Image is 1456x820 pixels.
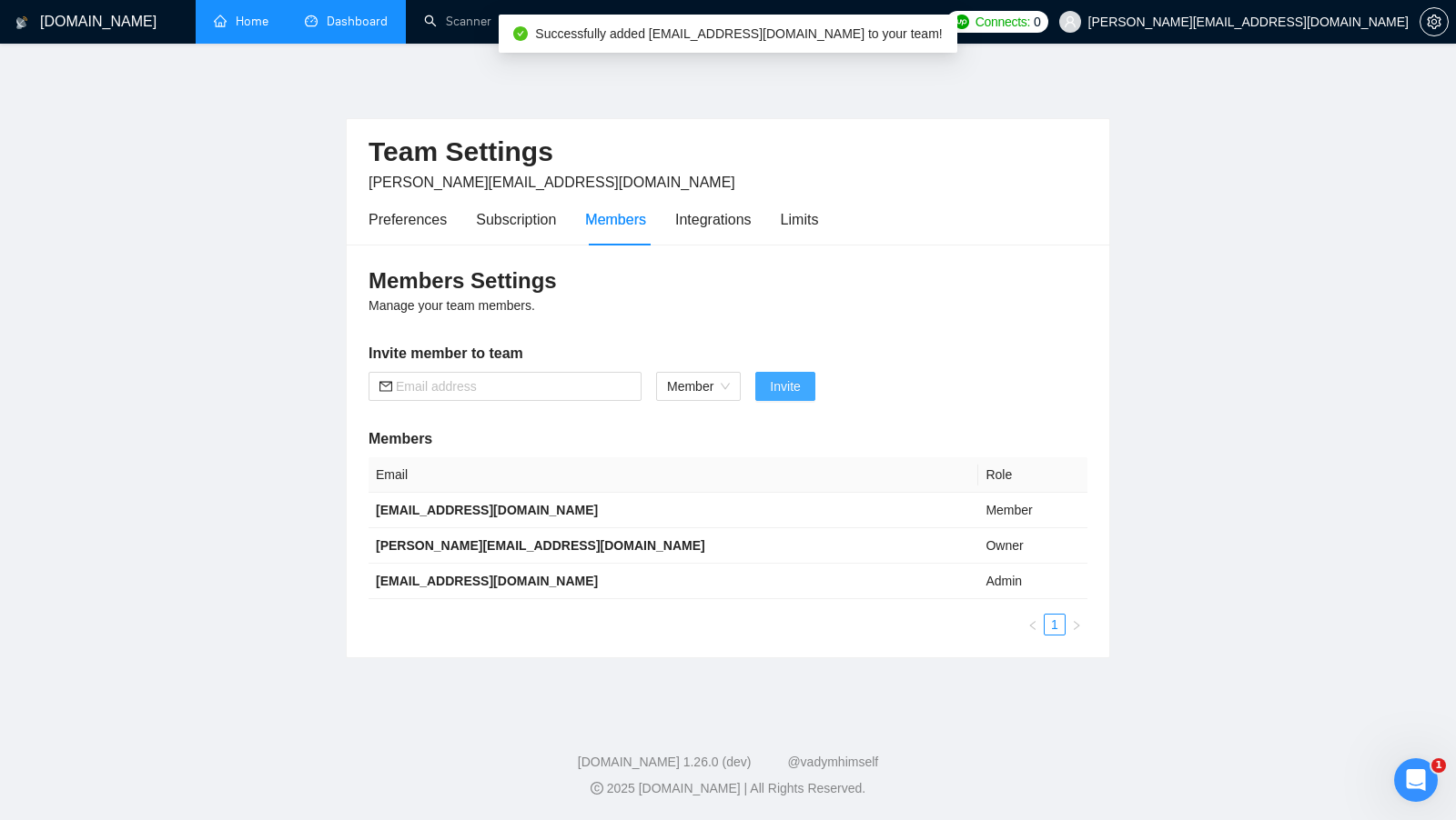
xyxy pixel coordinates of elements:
[15,8,28,37] img: logo
[369,266,1087,295] h3: Members Settings
[978,493,1087,528] td: Member
[591,782,603,795] span: copyright
[369,134,1087,171] h2: Team Settings
[376,574,598,588] b: [EMAIL_ADDRESS][DOMAIN_NAME]
[755,372,814,401] button: Invite
[976,12,1030,32] span: Connects:
[1431,758,1446,773] span: 1
[978,564,1087,599] td: Admin
[1044,614,1066,635] li: 1
[978,457,1087,493] th: Role
[667,373,730,400] span: Member
[1064,15,1077,28] span: user
[1394,758,1438,802] iframe: Intercom live chat
[396,376,631,396] input: Email address
[578,755,752,769] a: [DOMAIN_NAME] 1.26.0 (dev)
[1421,15,1448,29] span: setting
[376,538,705,553] b: [PERSON_NAME][EMAIL_ADDRESS][DOMAIN_NAME]
[535,26,942,41] span: Successfully added [EMAIL_ADDRESS][DOMAIN_NAME] to your team!
[379,380,392,393] span: mail
[955,15,969,29] img: upwork-logo.png
[369,175,735,190] span: [PERSON_NAME][EMAIL_ADDRESS][DOMAIN_NAME]
[585,208,646,231] div: Members
[1022,614,1044,635] button: left
[376,503,598,517] b: [EMAIL_ADDRESS][DOMAIN_NAME]
[369,343,1087,365] h5: Invite member to team
[1066,614,1087,635] li: Next Page
[675,208,752,231] div: Integrations
[476,208,556,231] div: Subscription
[1027,620,1038,631] span: left
[369,428,1087,450] h5: Members
[1420,7,1449,36] button: setting
[781,208,819,231] div: Limits
[1071,620,1082,631] span: right
[1066,614,1087,635] button: right
[369,298,535,313] span: Manage your team members.
[369,457,978,493] th: Email
[1045,615,1065,635] a: 1
[214,14,268,29] a: homeHome
[15,779,1441,798] div: 2025 [DOMAIN_NAME] | All Rights Reserved.
[978,528,1087,564] td: Owner
[787,755,878,769] a: @vadymhimself
[305,14,388,29] a: dashboardDashboard
[1022,614,1044,635] li: Previous Page
[369,208,447,231] div: Preferences
[1420,15,1449,29] a: setting
[770,376,800,396] span: Invite
[424,14,491,29] a: searchScanner
[1034,12,1041,32] span: 0
[513,26,528,41] span: check-circle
